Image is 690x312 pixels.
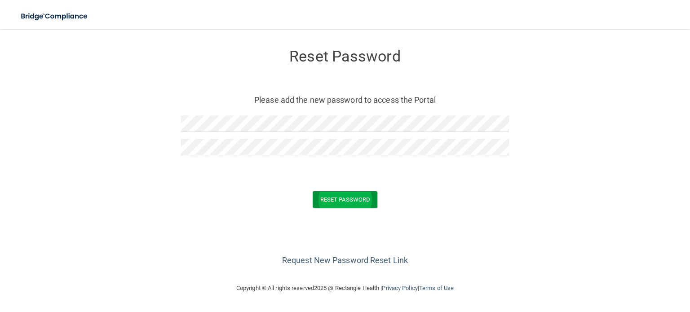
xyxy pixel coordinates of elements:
[13,7,96,26] img: bridge_compliance_login_screen.278c3ca4.svg
[282,255,408,265] a: Request New Password Reset Link
[382,285,417,291] a: Privacy Policy
[181,48,509,65] h3: Reset Password
[188,92,502,107] p: Please add the new password to access the Portal
[419,285,454,291] a: Terms of Use
[313,191,377,208] button: Reset Password
[181,274,509,303] div: Copyright © All rights reserved 2025 @ Rectangle Health | |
